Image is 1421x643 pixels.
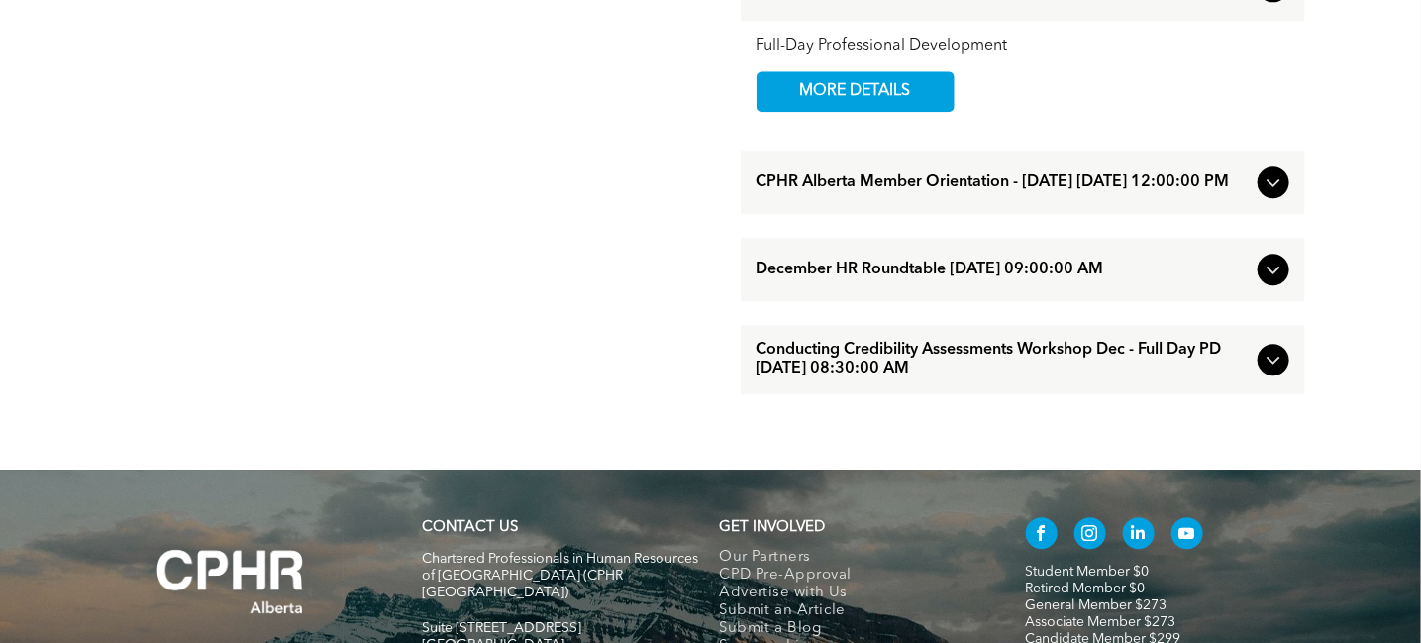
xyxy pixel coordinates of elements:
a: Our Partners [720,549,984,567]
span: December HR Roundtable [DATE] 09:00:00 AM [757,261,1250,279]
span: GET INVOLVED [720,520,826,535]
a: General Member $273 [1026,598,1167,612]
a: MORE DETAILS [757,71,955,112]
a: facebook [1026,517,1058,554]
span: Chartered Professionals in Human Resources of [GEOGRAPHIC_DATA] (CPHR [GEOGRAPHIC_DATA]) [423,552,699,599]
a: linkedin [1123,517,1155,554]
span: MORE DETAILS [777,72,934,111]
a: Advertise with Us [720,585,984,602]
div: Full-Day Professional Development [757,37,1289,55]
span: Conducting Credibility Assessments Workshop Dec - Full Day PD [DATE] 08:30:00 AM [757,341,1250,378]
a: Submit an Article [720,602,984,620]
a: CONTACT US [423,520,519,535]
a: Submit a Blog [720,620,984,638]
a: youtube [1171,517,1203,554]
span: Suite [STREET_ADDRESS] [423,621,582,635]
a: Associate Member $273 [1026,615,1176,629]
span: CPHR Alberta Member Orientation - [DATE] [DATE] 12:00:00 PM [757,173,1250,192]
a: instagram [1074,517,1106,554]
a: Student Member $0 [1026,565,1150,579]
a: CPD Pre-Approval [720,567,984,585]
a: Retired Member $0 [1026,582,1146,595]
